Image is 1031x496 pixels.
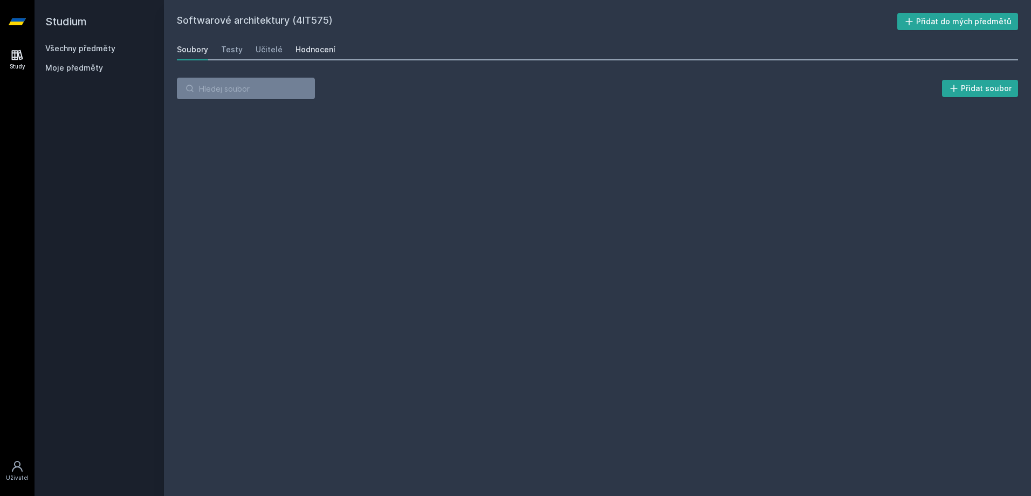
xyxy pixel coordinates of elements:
[221,44,243,55] div: Testy
[177,13,897,30] h2: Softwarové architektury (4IT575)
[221,39,243,60] a: Testy
[177,39,208,60] a: Soubory
[177,44,208,55] div: Soubory
[942,80,1019,97] button: Přidat soubor
[256,44,283,55] div: Učitelé
[2,43,32,76] a: Study
[177,78,315,99] input: Hledej soubor
[897,13,1019,30] button: Přidat do mých předmětů
[10,63,25,71] div: Study
[6,474,29,482] div: Uživatel
[295,44,335,55] div: Hodnocení
[295,39,335,60] a: Hodnocení
[45,44,115,53] a: Všechny předměty
[45,63,103,73] span: Moje předměty
[256,39,283,60] a: Učitelé
[2,454,32,487] a: Uživatel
